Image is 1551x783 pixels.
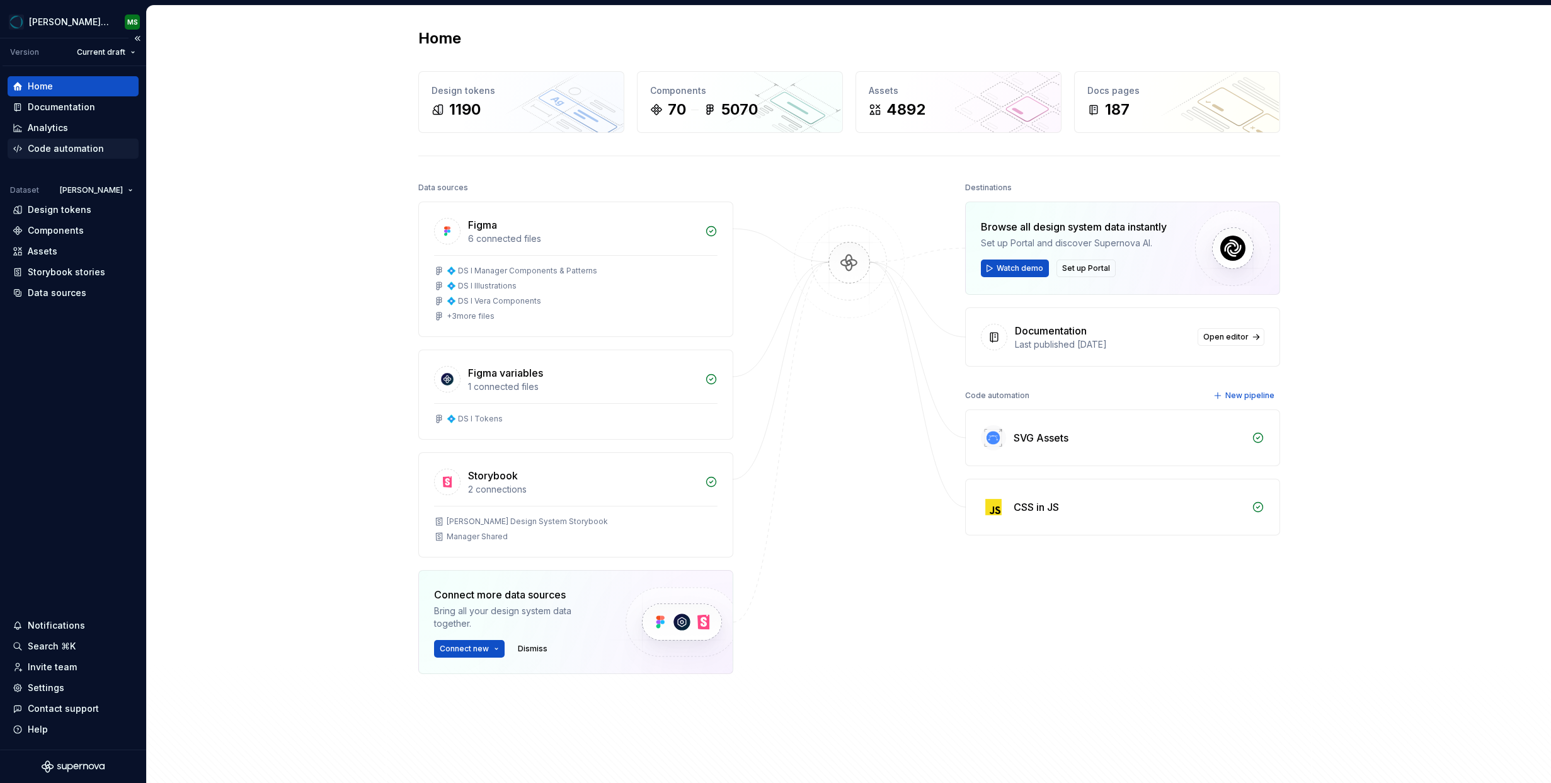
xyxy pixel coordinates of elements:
[468,217,497,232] div: Figma
[449,100,481,120] div: 1190
[468,232,697,245] div: 6 connected files
[28,224,84,237] div: Components
[447,414,503,424] div: 💠 DS I Tokens
[8,200,139,220] a: Design tokens
[418,179,468,197] div: Data sources
[1062,263,1110,273] span: Set up Portal
[447,296,541,306] div: 💠 DS I Vera Components
[8,719,139,740] button: Help
[28,266,105,278] div: Storybook stories
[447,281,517,291] div: 💠 DS I Illustrations
[8,657,139,677] a: Invite team
[129,30,146,47] button: Collapse sidebar
[28,619,85,632] div: Notifications
[886,100,925,120] div: 4892
[10,47,39,57] div: Version
[434,640,505,658] button: Connect new
[981,260,1049,277] button: Watch demo
[965,387,1029,404] div: Code automation
[721,100,758,120] div: 5070
[434,605,604,630] div: Bring all your design system data together.
[28,122,68,134] div: Analytics
[10,185,39,195] div: Dataset
[77,47,125,57] span: Current draft
[8,139,139,159] a: Code automation
[127,17,138,27] div: MS
[512,640,553,658] button: Dismiss
[8,283,139,303] a: Data sources
[71,43,141,61] button: Current draft
[8,241,139,261] a: Assets
[447,311,495,321] div: + 3 more files
[468,380,697,393] div: 1 connected files
[28,101,95,113] div: Documentation
[1074,71,1280,133] a: Docs pages187
[434,587,604,602] div: Connect more data sources
[1087,84,1267,97] div: Docs pages
[418,28,461,49] h2: Home
[1225,391,1274,401] span: New pipeline
[468,365,543,380] div: Figma variables
[3,8,144,35] button: [PERSON_NAME] Design SystemMS
[447,532,508,542] div: Manager Shared
[965,179,1012,197] div: Destinations
[28,80,53,93] div: Home
[981,237,1167,249] div: Set up Portal and discover Supernova AI.
[650,84,830,97] div: Components
[418,350,733,440] a: Figma variables1 connected files💠 DS I Tokens
[42,760,105,773] svg: Supernova Logo
[9,14,24,30] img: e0e0e46e-566d-4916-84b9-f308656432a6.png
[518,644,547,654] span: Dismiss
[1015,323,1087,338] div: Documentation
[8,262,139,282] a: Storybook stories
[1014,500,1059,515] div: CSS in JS
[997,263,1043,273] span: Watch demo
[28,640,76,653] div: Search ⌘K
[1198,328,1264,346] a: Open editor
[637,71,843,133] a: Components705070
[432,84,611,97] div: Design tokens
[1105,100,1130,120] div: 187
[28,661,77,673] div: Invite team
[28,203,91,216] div: Design tokens
[28,723,48,736] div: Help
[1056,260,1116,277] button: Set up Portal
[418,71,624,133] a: Design tokens1190
[28,142,104,155] div: Code automation
[668,100,686,120] div: 70
[60,185,123,195] span: [PERSON_NAME]
[54,181,139,199] button: [PERSON_NAME]
[418,202,733,337] a: Figma6 connected files💠 DS I Manager Components & Patterns💠 DS I Illustrations💠 DS I Vera Compone...
[1015,338,1190,351] div: Last published [DATE]
[8,699,139,719] button: Contact support
[28,287,86,299] div: Data sources
[418,452,733,557] a: Storybook2 connections[PERSON_NAME] Design System StorybookManager Shared
[856,71,1062,133] a: Assets4892
[8,76,139,96] a: Home
[28,245,57,258] div: Assets
[28,682,64,694] div: Settings
[8,615,139,636] button: Notifications
[28,702,99,715] div: Contact support
[447,517,608,527] div: [PERSON_NAME] Design System Storybook
[1203,332,1249,342] span: Open editor
[29,16,110,28] div: [PERSON_NAME] Design System
[1210,387,1280,404] button: New pipeline
[468,483,697,496] div: 2 connections
[440,644,489,654] span: Connect new
[981,219,1167,234] div: Browse all design system data instantly
[447,266,597,276] div: 💠 DS I Manager Components & Patterns
[8,220,139,241] a: Components
[8,636,139,656] button: Search ⌘K
[8,118,139,138] a: Analytics
[8,678,139,698] a: Settings
[468,468,518,483] div: Storybook
[869,84,1048,97] div: Assets
[1014,430,1068,445] div: SVG Assets
[8,97,139,117] a: Documentation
